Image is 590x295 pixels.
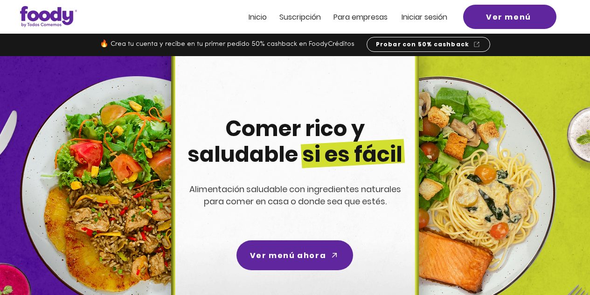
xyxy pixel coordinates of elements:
[536,241,581,286] iframe: Messagebird Livechat Widget
[249,13,267,21] a: Inicio
[333,13,388,21] a: Para empresas
[279,13,321,21] a: Suscripción
[187,114,403,169] span: Comer rico y saludable si es fácil
[236,240,353,270] a: Ver menú ahora
[486,11,531,23] span: Ver menú
[20,6,77,27] img: Logo_Foody V2.0.0 (3).png
[279,12,321,22] span: Suscripción
[402,12,447,22] span: Iniciar sesión
[463,5,556,29] a: Ver menú
[376,40,470,49] span: Probar con 50% cashback
[250,250,326,261] span: Ver menú ahora
[249,12,267,22] span: Inicio
[100,41,354,48] span: 🔥 Crea tu cuenta y recibe en tu primer pedido 50% cashback en FoodyCréditos
[189,183,401,207] span: Alimentación saludable con ingredientes naturales para comer en casa o donde sea que estés.
[367,37,490,52] a: Probar con 50% cashback
[342,12,388,22] span: ra empresas
[402,13,447,21] a: Iniciar sesión
[333,12,342,22] span: Pa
